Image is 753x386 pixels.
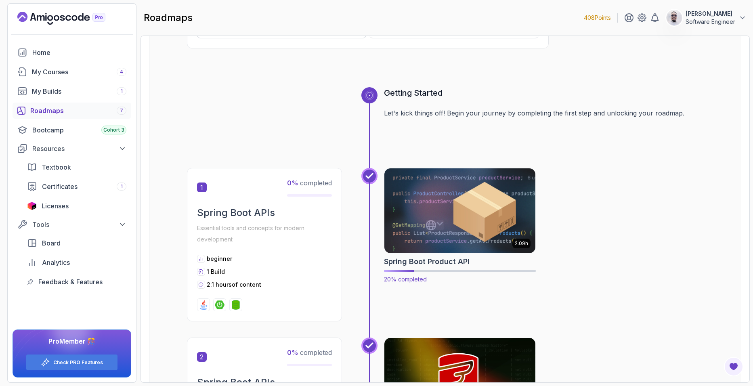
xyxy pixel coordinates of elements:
a: roadmaps [13,103,131,119]
h2: Spring Boot Product API [384,256,470,267]
span: completed [287,348,332,357]
img: user profile image [667,10,682,25]
span: completed [287,179,332,187]
h2: Spring Boot APIs [197,206,332,219]
span: 1 [121,88,123,94]
a: builds [13,83,131,99]
span: Analytics [42,258,70,267]
p: 408 Points [584,14,611,22]
span: Licenses [42,201,69,211]
a: courses [13,64,131,80]
a: home [13,44,131,61]
span: 1 [197,183,207,192]
span: 7 [120,107,123,114]
div: Resources [32,144,126,153]
a: board [22,235,131,251]
span: 1 Build [207,268,225,275]
div: Bootcamp [32,125,126,135]
div: My Courses [32,67,126,77]
a: textbook [22,159,131,175]
a: analytics [22,254,131,271]
div: Roadmaps [30,106,126,115]
a: Landing page [17,12,124,25]
span: 2 [197,352,207,362]
div: Tools [32,220,126,229]
h3: Getting Started [384,87,704,99]
button: user profile image[PERSON_NAME]Software Engineer [666,10,747,26]
button: Open Feedback Button [724,357,743,376]
span: 20% completed [384,276,427,283]
p: beginner [207,255,232,263]
p: Software Engineer [686,18,735,26]
button: Resources [13,141,131,156]
img: java logo [199,300,208,310]
p: 2.09h [515,240,528,247]
a: Check PRO Features [53,359,103,366]
span: 0 % [287,179,298,187]
div: My Builds [32,86,126,96]
span: Feedback & Features [38,277,103,287]
span: Certificates [42,182,78,191]
a: Spring Boot Product API card2.09hSpring Boot Product API20% completed [384,168,536,283]
p: 2.1 hours of content [207,281,261,289]
button: Tools [13,217,131,232]
img: Spring Boot Product API card [380,166,539,255]
img: spring-boot logo [215,300,224,310]
button: Check PRO Features [26,354,118,371]
span: Textbook [42,162,71,172]
div: Home [32,48,126,57]
span: 1 [121,183,123,190]
img: jetbrains icon [27,202,37,210]
span: Board [42,238,61,248]
a: licenses [22,198,131,214]
a: bootcamp [13,122,131,138]
p: Essential tools and concepts for modern development [197,222,332,245]
a: certificates [22,178,131,195]
h2: roadmaps [144,11,193,24]
p: Let's kick things off! Begin your journey by completing the first step and unlocking your roadmap. [384,108,704,118]
span: 0 % [287,348,298,357]
span: 4 [120,69,123,75]
p: [PERSON_NAME] [686,10,735,18]
img: spring-data-jpa logo [231,300,241,310]
a: feedback [22,274,131,290]
span: Cohort 3 [103,127,124,133]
